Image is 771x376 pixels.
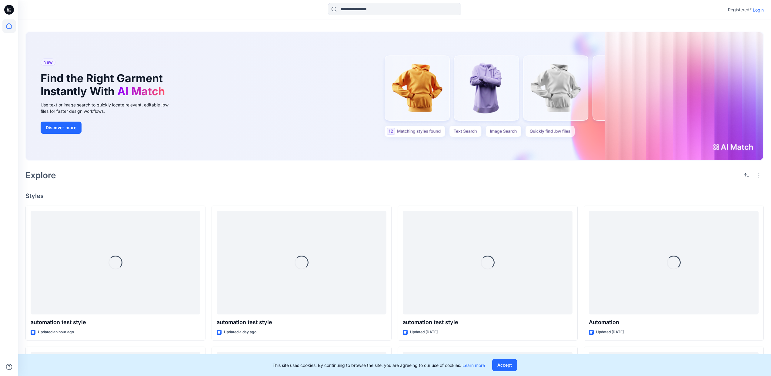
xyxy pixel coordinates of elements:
[410,329,438,335] p: Updated [DATE]
[224,329,256,335] p: Updated a day ago
[41,122,82,134] button: Discover more
[117,85,165,98] span: AI Match
[25,170,56,180] h2: Explore
[41,72,168,98] h1: Find the Right Garment Instantly With
[492,359,517,371] button: Accept
[41,102,177,114] div: Use text or image search to quickly locate relevant, editable .bw files for faster design workflows.
[217,318,386,327] p: automation test style
[462,363,485,368] a: Learn more
[403,318,572,327] p: automation test style
[728,6,752,13] p: Registered?
[31,318,200,327] p: automation test style
[589,318,759,327] p: Automation
[272,362,485,368] p: This site uses cookies. By continuing to browse the site, you are agreeing to our use of cookies.
[43,59,53,66] span: New
[38,329,74,335] p: Updated an hour ago
[753,7,764,13] p: Login
[596,329,624,335] p: Updated [DATE]
[25,192,764,200] h4: Styles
